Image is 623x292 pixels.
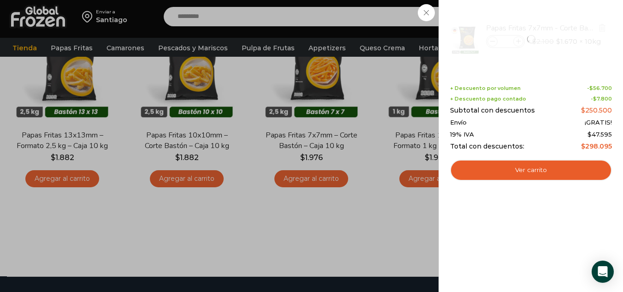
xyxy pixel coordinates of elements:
[585,119,612,126] span: ¡GRATIS!
[587,131,612,138] span: 47.595
[450,131,474,138] span: 19% IVA
[593,95,612,102] bdi: 7.800
[450,160,612,181] a: Ver carrito
[591,96,612,102] span: -
[587,131,592,138] span: $
[450,119,467,126] span: Envío
[589,85,612,91] bdi: 56.700
[450,85,521,91] span: + Descuento por volumen
[581,106,585,114] span: $
[581,142,612,150] bdi: 298.095
[593,95,597,102] span: $
[581,106,612,114] bdi: 250.500
[589,85,593,91] span: $
[450,143,524,150] span: Total con descuentos:
[581,142,585,150] span: $
[450,107,535,114] span: Subtotal con descuentos
[592,261,614,283] div: Open Intercom Messenger
[450,96,526,102] span: + Descuento pago contado
[587,85,612,91] span: -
